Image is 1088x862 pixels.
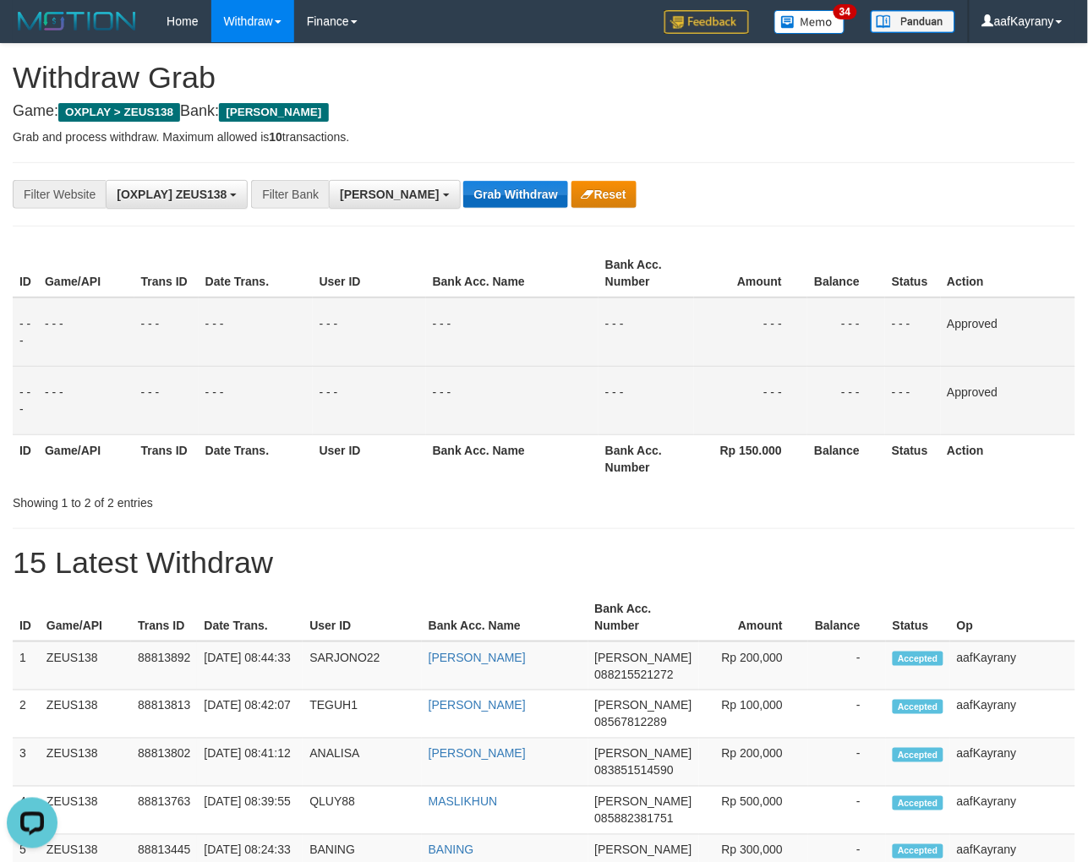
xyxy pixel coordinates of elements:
td: - [808,641,886,690]
th: Amount [694,249,808,297]
span: [PERSON_NAME] [340,188,439,201]
span: OXPLAY > ZEUS138 [58,103,180,122]
button: Grab Withdraw [463,181,567,208]
td: 88813813 [131,690,197,739]
td: aafKayrany [950,739,1075,787]
th: Game/API [38,249,134,297]
td: Approved [941,297,1075,367]
span: Copy 083851514590 to clipboard [595,764,674,777]
th: Trans ID [134,249,199,297]
td: 88813892 [131,641,197,690]
th: Status [885,434,940,483]
td: - - - [885,297,940,367]
td: - - - [426,366,599,434]
span: Accepted [893,652,943,666]
th: Bank Acc. Number [588,593,699,641]
a: [PERSON_NAME] [429,699,526,712]
td: Rp 500,000 [699,787,808,835]
th: Bank Acc. Number [599,249,694,297]
td: 2 [13,690,40,739]
th: Action [941,434,1075,483]
td: ZEUS138 [40,787,131,835]
div: Filter Website [13,180,106,209]
td: [DATE] 08:39:55 [197,787,303,835]
th: Status [886,593,950,641]
td: - - - [807,297,885,367]
img: Button%20Memo.svg [774,10,845,34]
td: - - - [807,366,885,434]
td: ZEUS138 [40,641,131,690]
td: - - - [313,366,426,434]
td: aafKayrany [950,787,1075,835]
span: 34 [834,4,856,19]
button: [PERSON_NAME] [329,180,460,209]
td: QLUY88 [303,787,421,835]
h1: 15 Latest Withdraw [13,546,1075,580]
img: MOTION_logo.png [13,8,141,34]
td: - - - [599,297,694,367]
td: - - - [694,366,808,434]
th: Balance [807,249,885,297]
td: - - - [38,297,134,367]
span: Copy 08567812289 to clipboard [595,716,668,729]
img: panduan.png [871,10,955,33]
td: aafKayrany [950,641,1075,690]
th: User ID [313,434,426,483]
td: - - - [38,366,134,434]
span: [PERSON_NAME] [595,843,692,857]
td: - [808,690,886,739]
td: - - - [599,366,694,434]
span: Accepted [893,748,943,762]
span: [PERSON_NAME] [595,699,692,712]
th: Amount [699,593,808,641]
td: - - - [199,297,313,367]
th: Trans ID [134,434,199,483]
th: ID [13,434,38,483]
button: Reset [571,181,637,208]
th: Action [941,249,1075,297]
span: [PERSON_NAME] [595,747,692,761]
td: Rp 200,000 [699,641,808,690]
td: ANALISA [303,739,421,787]
td: TEGUH1 [303,690,421,739]
td: - - - [199,366,313,434]
th: Date Trans. [199,434,313,483]
td: Rp 100,000 [699,690,808,739]
td: [DATE] 08:44:33 [197,641,303,690]
th: Bank Acc. Name [426,249,599,297]
th: Bank Acc. Number [599,434,694,483]
a: [PERSON_NAME] [429,651,526,664]
th: ID [13,593,40,641]
strong: 10 [269,130,282,144]
div: Filter Bank [251,180,329,209]
td: 1 [13,641,40,690]
th: ID [13,249,38,297]
td: - - - [885,366,940,434]
td: 88813763 [131,787,197,835]
td: 88813802 [131,739,197,787]
td: - - - [134,297,199,367]
td: ZEUS138 [40,690,131,739]
th: Balance [808,593,886,641]
td: - [808,739,886,787]
th: Date Trans. [199,249,313,297]
td: - - - [13,297,38,367]
td: Rp 200,000 [699,739,808,787]
td: - - - [134,366,199,434]
span: [PERSON_NAME] [595,651,692,664]
td: 4 [13,787,40,835]
span: [OXPLAY] ZEUS138 [117,188,227,201]
th: Balance [807,434,885,483]
th: Op [950,593,1075,641]
td: SARJONO22 [303,641,421,690]
td: ZEUS138 [40,739,131,787]
img: Feedback.jpg [664,10,749,34]
th: Trans ID [131,593,197,641]
span: Accepted [893,700,943,714]
td: - - - [313,297,426,367]
a: MASLIKHUN [429,795,498,809]
td: - - - [694,297,808,367]
th: Bank Acc. Name [426,434,599,483]
p: Grab and process withdraw. Maximum allowed is transactions. [13,128,1075,145]
span: [PERSON_NAME] [595,795,692,809]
